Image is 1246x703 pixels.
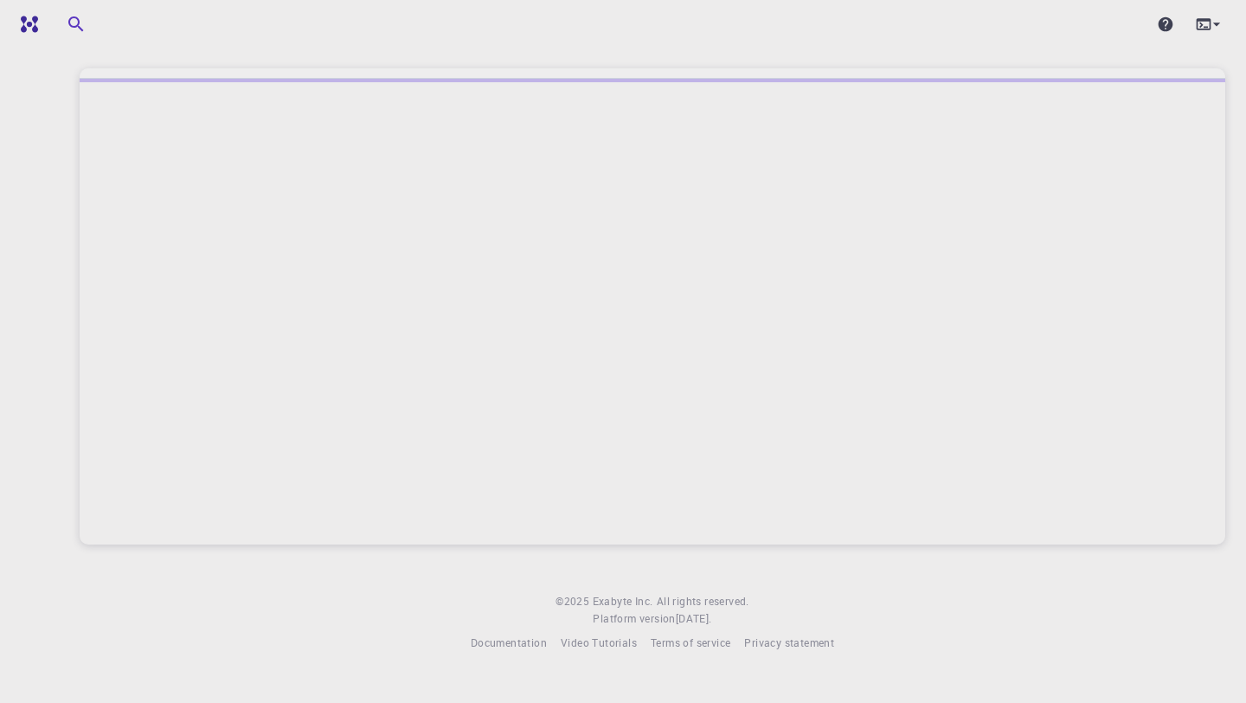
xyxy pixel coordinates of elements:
[593,593,653,610] a: Exabyte Inc.
[556,593,592,610] span: © 2025
[14,16,38,33] img: logo
[471,635,547,649] span: Documentation
[593,594,653,608] span: Exabyte Inc.
[744,635,834,652] a: Privacy statement
[651,635,730,649] span: Terms of service
[657,593,749,610] span: All rights reserved.
[471,635,547,652] a: Documentation
[651,635,730,652] a: Terms of service
[561,635,637,652] a: Video Tutorials
[561,635,637,649] span: Video Tutorials
[676,611,712,625] span: [DATE] .
[593,610,675,628] span: Platform version
[744,635,834,649] span: Privacy statement
[676,610,712,628] a: [DATE].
